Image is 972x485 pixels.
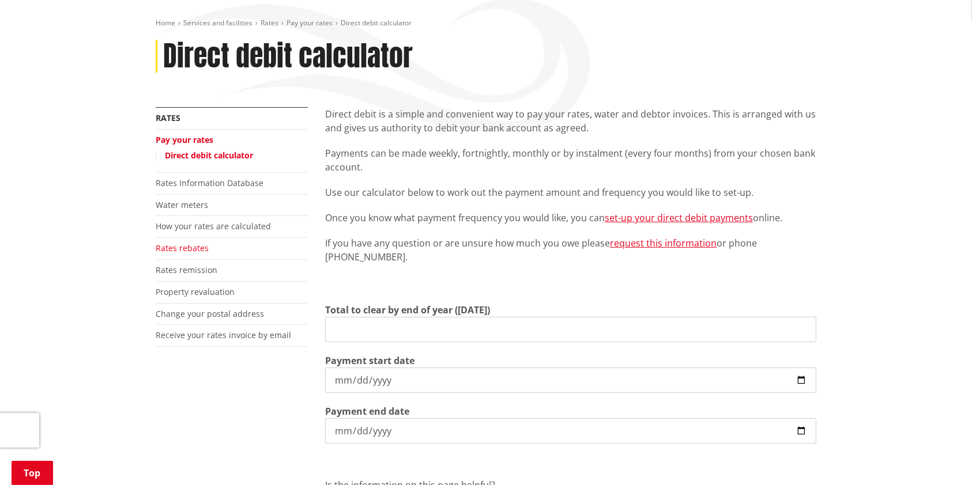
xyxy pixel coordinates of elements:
a: Rates remission [156,264,217,275]
p: Direct debit is a simple and convenient way to pay your rates, water and debtor invoices. This is... [325,107,816,135]
p: Use our calculator below to work out the payment amount and frequency you would like to set-up. [325,185,816,199]
p: Payments can be made weekly, fortnightly, monthly or by instalment (every four months) from your ... [325,146,816,174]
a: Change your postal address [156,308,264,319]
a: Home [156,18,175,28]
a: Services and facilities [183,18,253,28]
label: Payment end date [325,404,409,418]
a: Rates Information Database [156,177,263,188]
label: Total to clear by end of year ([DATE]) [325,303,490,317]
a: Direct debit calculator [165,150,253,161]
a: Pay your rates [287,18,333,28]
p: If you have any question or are unsure how much you owe please or phone [PHONE_NUMBER]. [325,236,816,264]
a: set-up your direct debit payments [605,211,753,224]
span: Direct debit calculator [341,18,412,28]
a: Rates rebates [156,242,209,253]
a: Pay your rates [156,134,213,145]
a: Rates [156,112,180,123]
a: request this information [610,237,717,249]
label: Payment start date [325,354,415,367]
nav: breadcrumb [156,18,816,28]
a: Top [12,461,53,485]
h1: Direct debit calculator [163,40,413,73]
a: How your rates are calculated [156,221,271,232]
a: Rates [261,18,278,28]
iframe: Messenger Launcher [919,437,960,478]
p: Once you know what payment frequency you would like, you can online. [325,211,816,225]
a: Receive your rates invoice by email [156,329,291,340]
a: Water meters [156,199,208,210]
a: Property revaluation [156,286,235,297]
